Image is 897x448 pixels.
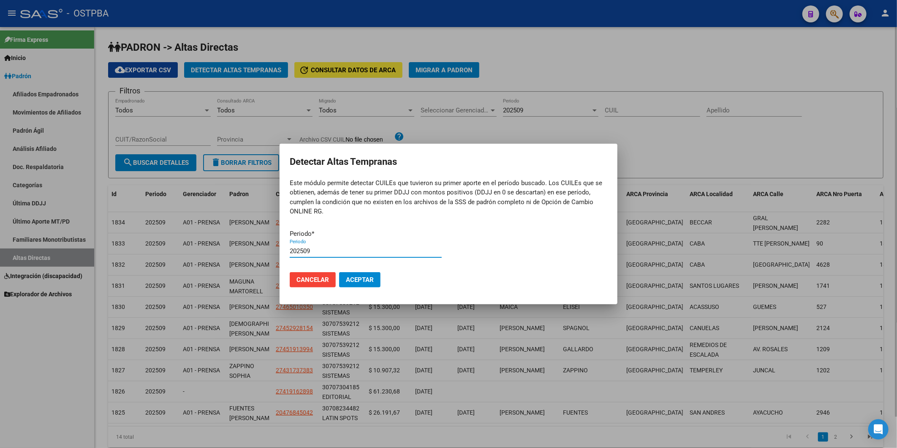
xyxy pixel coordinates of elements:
[290,272,336,287] button: Cancelar
[868,419,889,440] div: Open Intercom Messenger
[339,272,381,287] button: Aceptar
[290,178,607,216] p: Este módulo permite detectar CUILEs que tuvieron su primer aporte en el período buscado. Los CUIL...
[296,276,329,284] span: Cancelar
[290,229,442,239] p: Periodo
[346,276,374,284] span: Aceptar
[290,154,607,170] h2: Detectar Altas Tempranas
